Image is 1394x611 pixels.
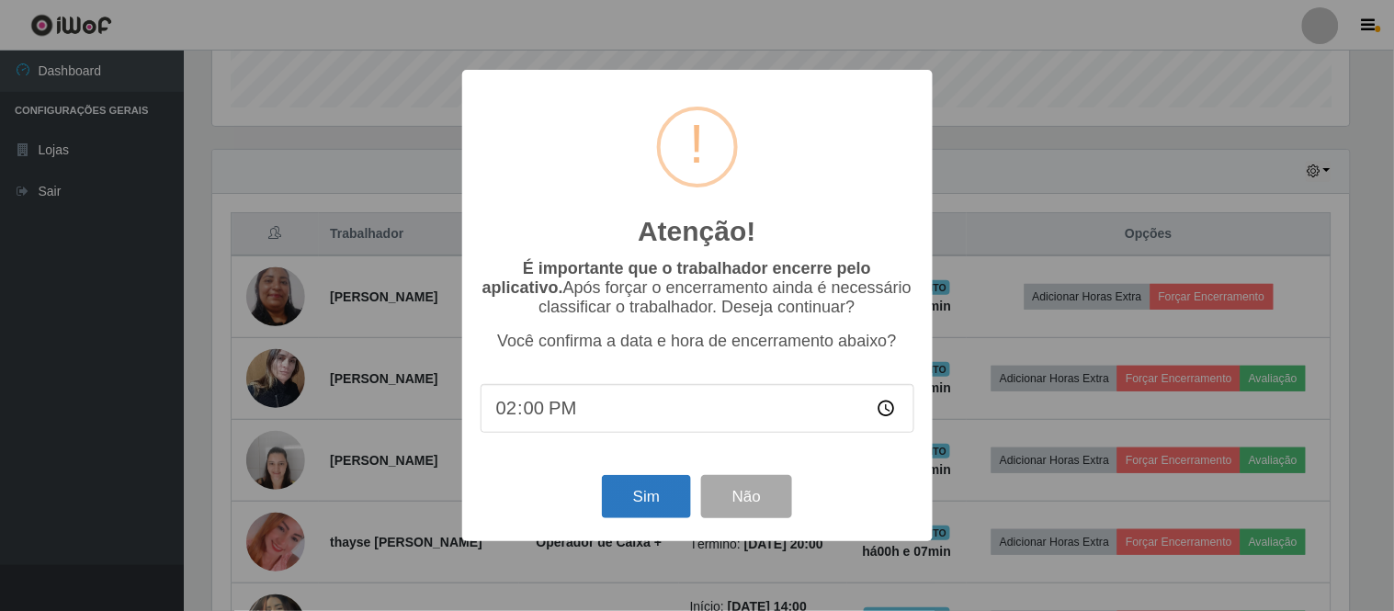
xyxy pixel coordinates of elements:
[481,332,914,351] p: Você confirma a data e hora de encerramento abaixo?
[481,259,914,317] p: Após forçar o encerramento ainda é necessário classificar o trabalhador. Deseja continuar?
[482,259,871,297] b: É importante que o trabalhador encerre pelo aplicativo.
[602,475,691,518] button: Sim
[638,215,755,248] h2: Atenção!
[701,475,792,518] button: Não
